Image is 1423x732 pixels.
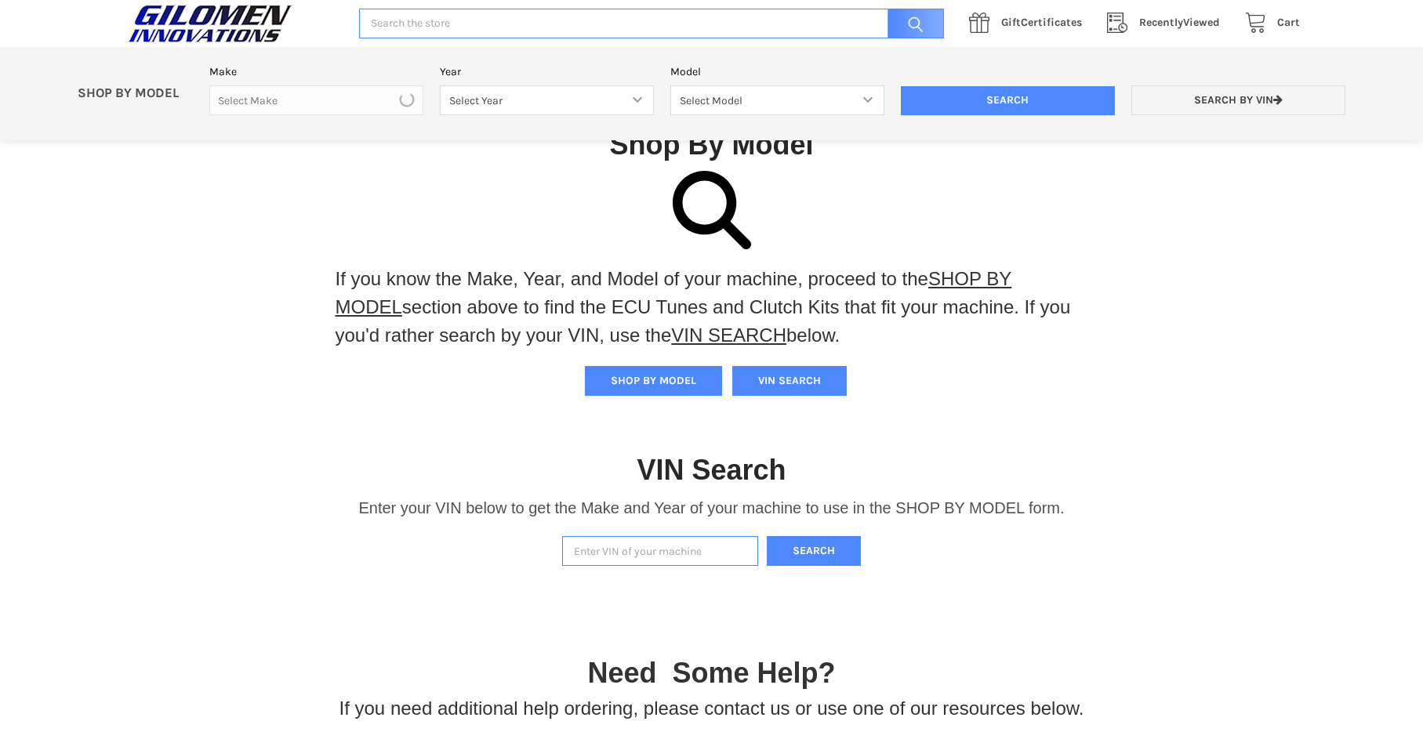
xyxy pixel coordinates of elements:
[358,496,1064,520] p: Enter your VIN below to get the Make and Year of your machine to use in the SHOP BY MODEL form.
[767,536,861,567] button: Search
[562,536,758,567] input: Enter VIN of your machine
[670,63,884,80] label: Model
[1277,16,1300,29] span: Cart
[960,13,1098,33] a: GiftCertificates
[1139,16,1220,29] span: Viewed
[880,9,944,39] input: Search
[359,9,944,39] input: Search the store
[339,694,1084,723] p: If you need additional help ordering, please contact us or use one of our resources below.
[124,4,343,43] a: GILOMEN INNOVATIONS
[671,324,786,346] a: VIN SEARCH
[336,268,1012,317] a: SHOP BY MODEL
[1001,16,1082,29] span: Certificates
[1236,13,1300,33] a: Cart
[1139,16,1183,29] span: Recently
[1098,13,1236,33] a: RecentlyViewed
[124,127,1300,162] h1: Shop By Model
[209,63,423,80] label: Make
[901,86,1115,116] input: Search
[585,366,722,396] button: SHOP BY MODEL
[124,4,296,43] img: GILOMEN INNOVATIONS
[1001,16,1021,29] span: Gift
[440,63,654,80] label: Year
[732,366,847,396] button: VIN SEARCH
[70,85,201,102] p: SHOP BY MODEL
[1131,85,1345,116] a: Search by VIN
[587,652,835,694] p: Need Some Help?
[637,452,786,487] h1: VIN Search
[336,265,1088,350] p: If you know the Make, Year, and Model of your machine, proceed to the section above to find the E...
